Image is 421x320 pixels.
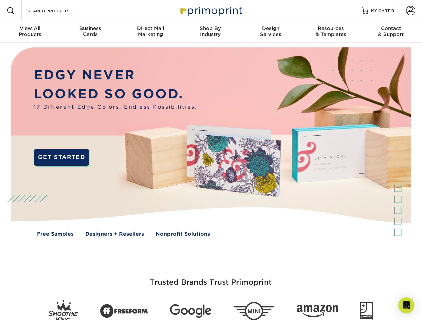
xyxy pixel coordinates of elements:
img: Google [170,304,211,318]
span: Design [241,25,301,31]
div: Industry [180,25,240,37]
span: Resources [301,25,361,31]
a: Free Samples [37,230,74,238]
div: Open Intercom Messenger [398,297,414,313]
a: Resources& Templates [301,21,361,43]
span: Business [60,25,120,31]
div: & Support [361,25,421,37]
img: Primoprint [177,3,244,18]
h3: Trusted Brands Trust Primoprint [16,262,406,295]
span: 17 Different Edge Colors. Endless Possibilities. [34,103,197,111]
a: DesignServices [241,21,301,43]
p: EDGY NEVER [34,66,197,85]
a: BusinessCards [60,21,120,43]
a: Direct MailMarketing [120,21,180,43]
span: 0 [391,8,394,13]
div: & Templates [301,25,361,37]
span: MY CART [371,8,390,14]
img: Goodwill [360,302,373,320]
input: SEARCH PRODUCTS..... [27,7,92,15]
a: GET STARTED [34,149,89,166]
a: Nonprofit Solutions [156,230,210,238]
span: Contact [361,25,421,31]
img: Amazon [297,305,338,318]
div: Cards [60,25,120,37]
a: Shop ByIndustry [180,21,240,43]
span: Direct Mail [120,25,180,31]
a: Contact& Support [361,21,421,43]
div: Services [241,25,301,37]
p: LOOKED SO GOOD. [34,85,197,104]
div: Marketing [120,25,180,37]
span: Shop By [180,25,240,31]
a: Designers + Resellers [85,230,144,238]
